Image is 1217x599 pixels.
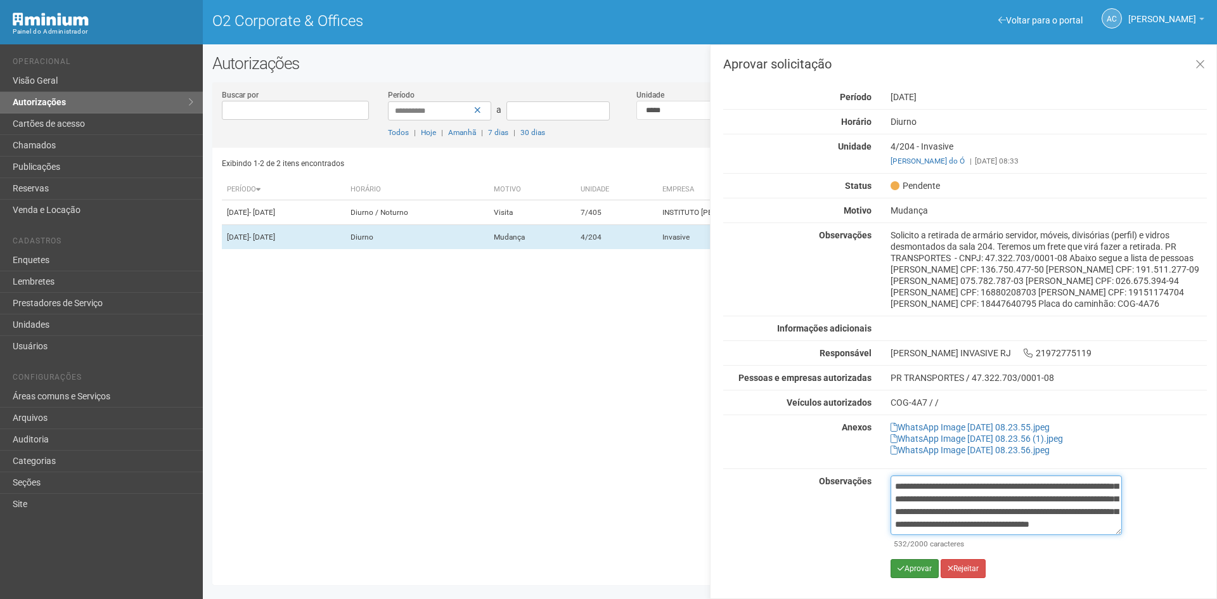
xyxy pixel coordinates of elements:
[249,233,275,242] span: - [DATE]
[489,225,576,250] td: Mudança
[891,434,1063,444] a: WhatsApp Image [DATE] 08.23.56 (1).jpeg
[881,141,1216,167] div: 4/204 - Invasive
[13,13,89,26] img: Minium
[941,559,986,578] button: Rejeitar
[489,200,576,225] td: Visita
[222,89,259,101] label: Buscar por
[489,179,576,200] th: Motivo
[891,559,939,578] button: Aprovar
[657,179,880,200] th: Empresa
[881,347,1216,359] div: [PERSON_NAME] INVASIVE RJ 21972775119
[819,230,872,240] strong: Observações
[894,539,907,548] span: 532
[842,422,872,432] strong: Anexos
[841,117,872,127] strong: Horário
[838,141,872,151] strong: Unidade
[222,179,345,200] th: Período
[513,128,515,137] span: |
[1187,51,1213,79] a: Fechar
[481,128,483,137] span: |
[891,445,1050,455] a: WhatsApp Image [DATE] 08.23.56.jpeg
[840,92,872,102] strong: Período
[1128,16,1204,26] a: [PERSON_NAME]
[222,200,345,225] td: [DATE]
[345,200,489,225] td: Diurno / Noturno
[844,205,872,216] strong: Motivo
[388,89,415,101] label: Período
[998,15,1083,25] a: Voltar para o portal
[222,154,706,173] div: Exibindo 1-2 de 2 itens encontrados
[576,225,657,250] td: 4/204
[520,128,545,137] a: 30 dias
[13,373,193,386] li: Configurações
[777,323,872,333] strong: Informações adicionais
[845,181,872,191] strong: Status
[881,91,1216,103] div: [DATE]
[891,422,1050,432] a: WhatsApp Image [DATE] 08.23.55.jpeg
[448,128,476,137] a: Amanhã
[819,476,872,486] strong: Observações
[657,225,880,250] td: Invasive
[891,372,1207,383] div: PR TRANSPORTES / 47.322.703/0001-08
[881,116,1216,127] div: Diurno
[222,225,345,250] td: [DATE]
[441,128,443,137] span: |
[488,128,508,137] a: 7 dias
[496,105,501,115] span: a
[13,57,193,70] li: Operacional
[249,208,275,217] span: - [DATE]
[636,89,664,101] label: Unidade
[891,157,965,165] a: [PERSON_NAME] do Ó
[891,180,940,191] span: Pendente
[891,397,1207,408] div: COG-4A7 / /
[820,348,872,358] strong: Responsável
[881,205,1216,216] div: Mudança
[13,26,193,37] div: Painel do Administrador
[891,155,1207,167] div: [DATE] 08:33
[970,157,972,165] span: |
[1128,2,1196,24] span: Ana Carla de Carvalho Silva
[723,58,1207,70] h3: Aprovar solicitação
[345,225,489,250] td: Diurno
[414,128,416,137] span: |
[576,200,657,225] td: 7/405
[212,54,1207,73] h2: Autorizações
[13,236,193,250] li: Cadastros
[388,128,409,137] a: Todos
[576,179,657,200] th: Unidade
[212,13,700,29] h1: O2 Corporate & Offices
[345,179,489,200] th: Horário
[787,397,872,408] strong: Veículos autorizados
[657,200,880,225] td: INSTITUTO [PERSON_NAME]
[894,538,1120,550] div: /2000 caracteres
[881,229,1216,309] div: Solicito a retirada de armário servidor, móveis, divisórias (perfil) e vidros desmontados da sala...
[738,373,872,383] strong: Pessoas e empresas autorizadas
[421,128,436,137] a: Hoje
[1102,8,1122,29] a: AC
